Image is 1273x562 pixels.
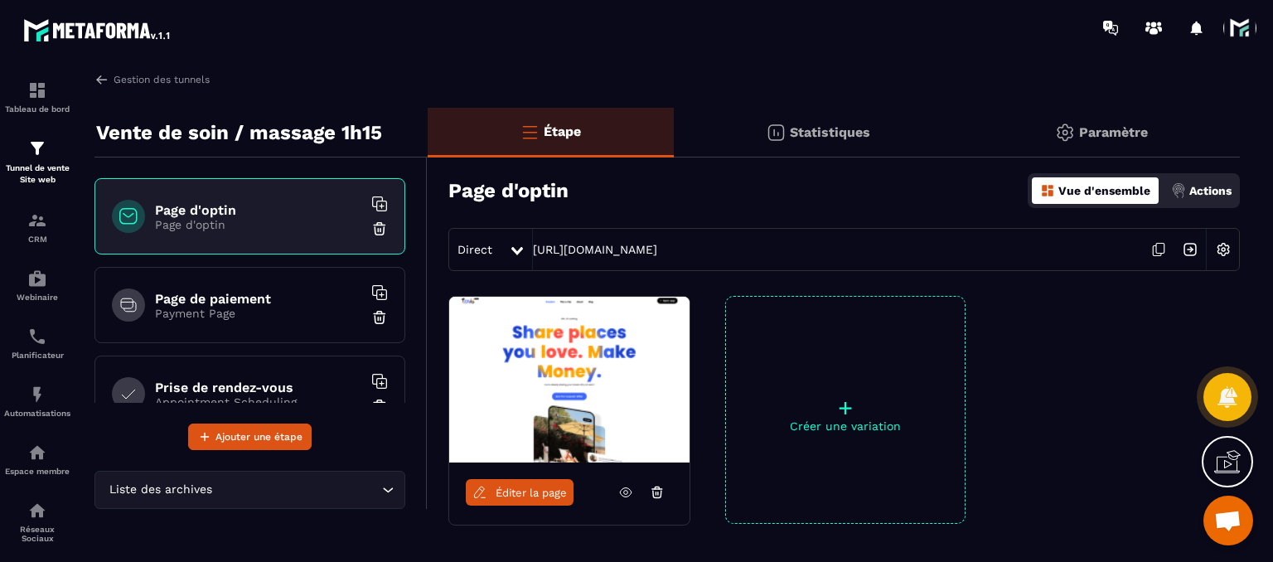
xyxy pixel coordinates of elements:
span: Liste des archives [105,481,215,499]
img: formation [27,80,47,100]
p: Vue d'ensemble [1058,184,1150,197]
p: CRM [4,235,70,244]
p: Paramètre [1079,124,1148,140]
a: automationsautomationsWebinaire [4,256,70,314]
img: formation [27,138,47,158]
p: Actions [1189,184,1232,197]
a: formationformationTunnel de vente Site web [4,126,70,198]
a: formationformationCRM [4,198,70,256]
img: trash [371,309,388,326]
img: arrow-next.bcc2205e.svg [1174,234,1206,265]
img: image [449,297,690,463]
p: Planificateur [4,351,70,360]
img: formation [27,211,47,230]
a: automationsautomationsEspace membre [4,430,70,488]
p: Vente de soin / massage 1h15 [96,116,382,149]
p: Automatisations [4,409,70,418]
p: Webinaire [4,293,70,302]
a: [URL][DOMAIN_NAME] [533,243,657,256]
span: Direct [457,243,492,256]
button: Ajouter une étape [188,424,312,450]
img: logo [23,15,172,45]
img: stats.20deebd0.svg [766,123,786,143]
img: automations [27,269,47,288]
img: trash [371,220,388,237]
p: Page d'optin [155,218,362,231]
p: + [726,396,965,419]
a: social-networksocial-networkRéseaux Sociaux [4,488,70,555]
img: trash [371,398,388,414]
p: Payment Page [155,307,362,320]
p: Espace membre [4,467,70,476]
div: Ouvrir le chat [1203,496,1253,545]
img: actions.d6e523a2.png [1171,183,1186,198]
h6: Prise de rendez-vous [155,380,362,395]
span: Éditer la page [496,487,567,499]
img: dashboard-orange.40269519.svg [1040,183,1055,198]
a: formationformationTableau de bord [4,68,70,126]
div: Search for option [94,471,405,509]
img: social-network [27,501,47,521]
input: Search for option [215,481,378,499]
h6: Page de paiement [155,291,362,307]
p: Tunnel de vente Site web [4,162,70,186]
img: bars-o.4a397970.svg [520,122,540,142]
img: automations [27,385,47,405]
p: Tableau de bord [4,104,70,114]
img: automations [27,443,47,463]
img: setting-gr.5f69749f.svg [1055,123,1075,143]
p: Statistiques [790,124,870,140]
p: Réseaux Sociaux [4,525,70,543]
h3: Page d'optin [448,179,569,202]
span: Ajouter une étape [215,429,303,445]
p: Appointment Scheduling [155,395,362,409]
h6: Page d'optin [155,202,362,218]
img: arrow [94,72,109,87]
p: Étape [544,124,581,139]
p: Créer une variation [726,419,965,433]
img: setting-w.858f3a88.svg [1208,234,1239,265]
a: automationsautomationsAutomatisations [4,372,70,430]
img: scheduler [27,327,47,346]
a: schedulerschedulerPlanificateur [4,314,70,372]
a: Éditer la page [466,479,574,506]
a: Gestion des tunnels [94,72,210,87]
